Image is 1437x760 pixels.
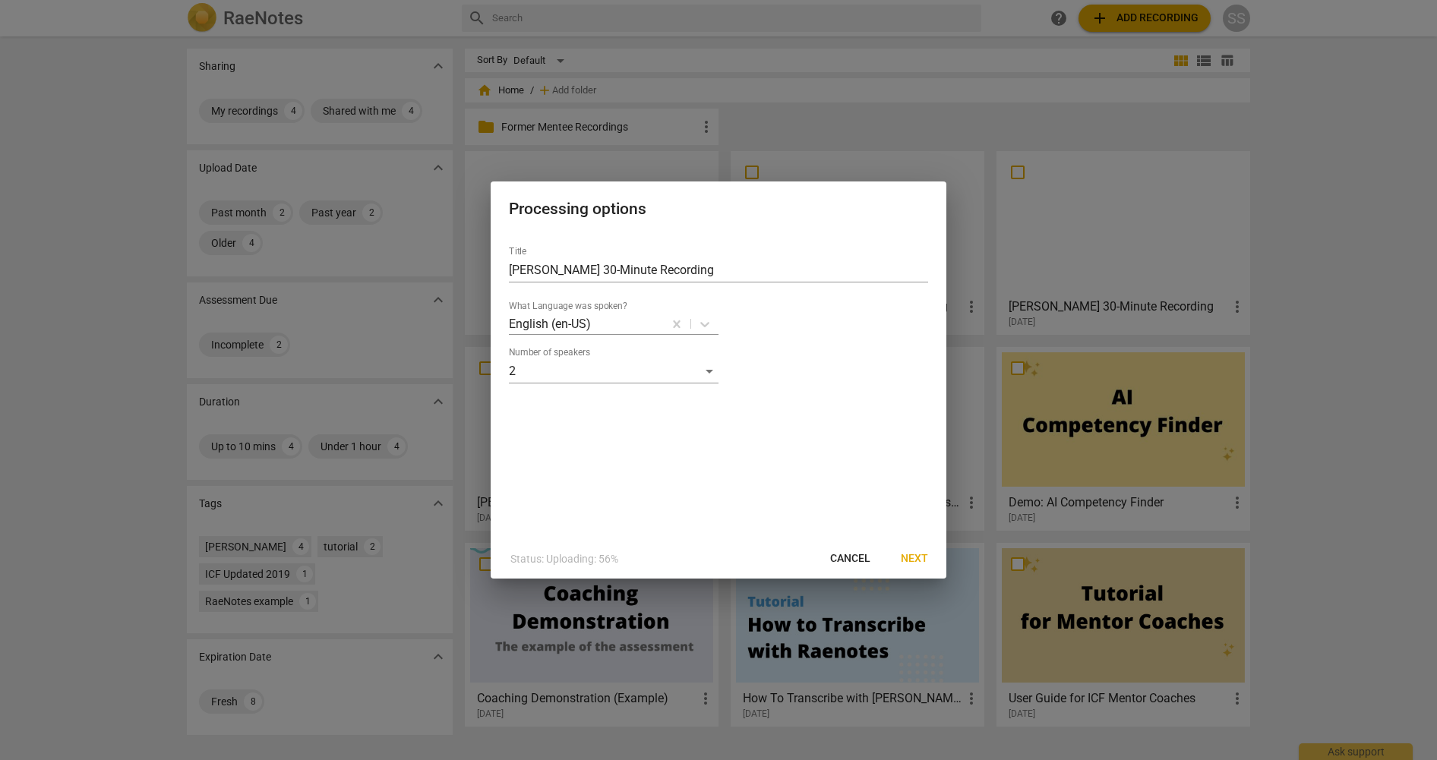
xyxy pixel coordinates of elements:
[509,247,526,256] label: Title
[830,551,870,566] span: Cancel
[510,551,618,567] p: Status: Uploading: 56%
[901,551,928,566] span: Next
[509,359,718,383] div: 2
[509,200,928,219] h2: Processing options
[509,315,591,333] p: English (en-US)
[509,348,590,357] label: Number of speakers
[818,545,883,572] button: Cancel
[509,301,627,311] label: What Language was spoken?
[889,545,940,572] button: Next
